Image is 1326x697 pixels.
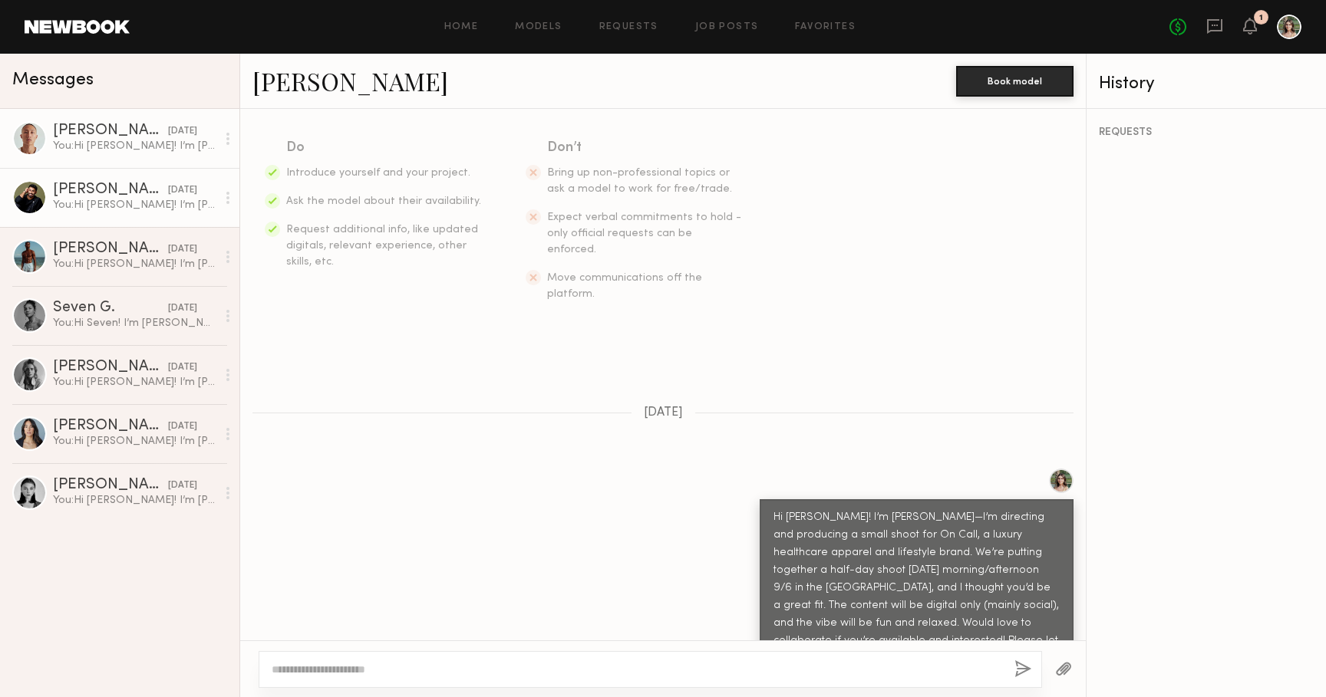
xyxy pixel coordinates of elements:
[53,434,216,449] div: You: Hi [PERSON_NAME]! I’m [PERSON_NAME]—I’m directing and producing a small shoot for On Call, a...
[695,22,759,32] a: Job Posts
[53,316,216,330] div: You: Hi Seven! I’m [PERSON_NAME]—I’m directing and producing a small shoot for On Call, a luxury ...
[286,225,478,267] span: Request additional info, like updated digitals, relevant experience, other skills, etc.
[53,198,216,212] div: You: Hi [PERSON_NAME]! I’m [PERSON_NAME]—I’m directing and producing a small shoot for On Call, a...
[1099,75,1314,93] div: History
[286,137,483,159] div: Do
[515,22,562,32] a: Models
[547,137,744,159] div: Don’t
[168,478,197,493] div: [DATE]
[547,212,741,255] span: Expect verbal commitments to hold - only official requests can be enforced.
[956,74,1074,87] a: Book model
[286,196,481,206] span: Ask the model about their availability.
[53,123,168,139] div: [PERSON_NAME]
[12,71,94,89] span: Messages
[956,66,1074,97] button: Book model
[168,360,197,375] div: [DATE]
[795,22,856,32] a: Favorites
[1099,127,1314,138] div: REQUESTS
[53,360,168,375] div: [PERSON_NAME]
[53,182,168,198] div: [PERSON_NAME]
[53,493,216,508] div: You: Hi [PERSON_NAME]! I’m [PERSON_NAME]—I’m directing and producing a small shoot for On Call, a...
[286,168,470,178] span: Introduce yourself and your project.
[547,273,702,299] span: Move communications off the platform.
[53,242,168,257] div: [PERSON_NAME]
[444,22,479,32] a: Home
[599,22,658,32] a: Requests
[168,301,197,316] div: [DATE]
[252,64,448,97] a: [PERSON_NAME]
[53,375,216,390] div: You: Hi [PERSON_NAME]! I’m [PERSON_NAME]—I’m directing and producing a small shoot for On Call, a...
[168,419,197,434] div: [DATE]
[53,139,216,153] div: You: Hi [PERSON_NAME]! I’m [PERSON_NAME]—I’m directing and producing a small shoot for On Call, a...
[644,406,683,419] span: [DATE]
[547,168,732,194] span: Bring up non-professional topics or ask a model to work for free/trade.
[168,124,197,139] div: [DATE]
[53,419,168,434] div: [PERSON_NAME]
[168,183,197,198] div: [DATE]
[168,242,197,257] div: [DATE]
[53,478,168,493] div: [PERSON_NAME]
[773,509,1060,668] div: Hi [PERSON_NAME]! I’m [PERSON_NAME]—I’m directing and producing a small shoot for On Call, a luxu...
[53,257,216,271] div: You: Hi [PERSON_NAME]! I’m [PERSON_NAME]—I’m directing and producing a small shoot for On Call, a...
[53,301,168,316] div: Seven G.
[1259,14,1263,22] div: 1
